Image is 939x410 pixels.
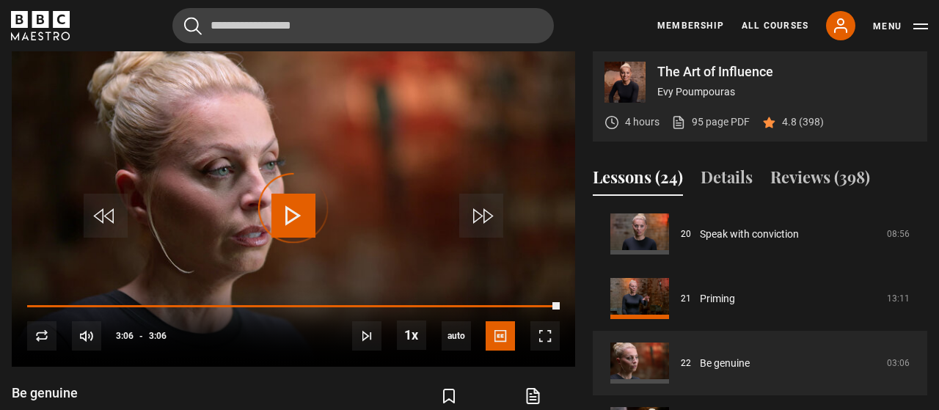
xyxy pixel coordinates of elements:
button: Fullscreen [530,321,560,351]
p: Evy Poumpouras [657,84,916,100]
button: Reviews (398) [770,165,870,196]
div: Current quality: 1080p [442,321,471,351]
button: Details [701,165,753,196]
button: Mute [72,321,101,351]
svg: BBC Maestro [11,11,70,40]
p: 4.8 (398) [782,114,824,130]
a: Priming [700,291,735,307]
span: auto [442,321,471,351]
input: Search [172,8,554,43]
button: Captions [486,321,515,351]
a: Speak with conviction [700,227,799,242]
button: Submit the search query [184,17,202,35]
span: 3:06 [116,323,134,349]
div: Progress Bar [27,305,560,308]
a: Membership [657,19,724,32]
a: Be genuine [700,356,750,371]
button: Playback Rate [397,321,426,350]
video-js: Video Player [12,50,575,367]
a: 95 page PDF [671,114,750,130]
p: The Art of Influence [657,65,916,78]
h1: Be genuine [12,384,205,402]
span: 3:06 [149,323,167,349]
button: Toggle navigation [873,19,928,34]
p: 4 hours [625,114,660,130]
button: Next Lesson [352,321,381,351]
button: Replay [27,321,56,351]
a: All Courses [742,19,808,32]
button: Lessons (24) [593,165,683,196]
span: - [139,331,143,341]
